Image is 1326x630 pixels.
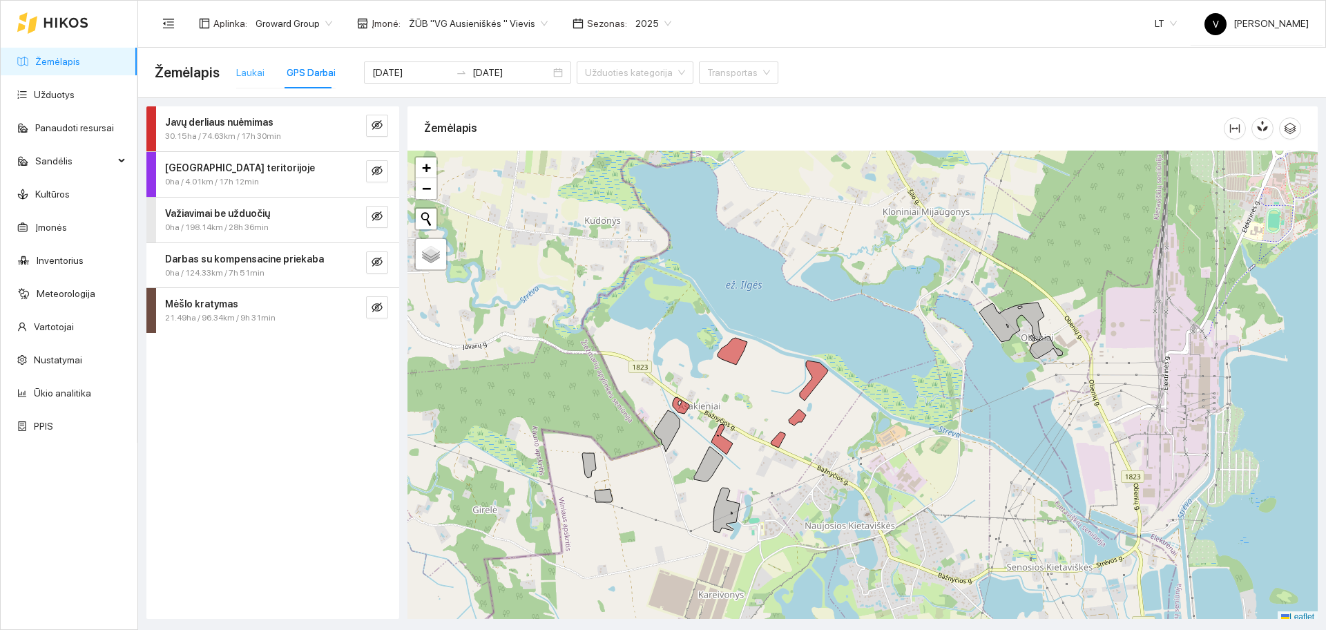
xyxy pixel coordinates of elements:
span: LT [1155,13,1177,34]
span: [PERSON_NAME] [1204,18,1309,29]
a: Panaudoti resursai [35,122,114,133]
button: menu-fold [155,10,182,37]
span: column-width [1224,123,1245,134]
span: 0ha / 198.14km / 28h 36min [165,221,269,234]
span: 21.49ha / 96.34km / 9h 31min [165,312,276,325]
strong: Javų derliaus nuėmimas [165,117,273,128]
span: + [422,159,431,176]
span: ŽŪB "VG Ausieniškės " Vievis [409,13,548,34]
span: eye-invisible [372,256,383,269]
a: PPIS [34,421,53,432]
input: Pabaigos data [472,65,550,80]
span: eye-invisible [372,120,383,133]
span: to [456,67,467,78]
a: Inventorius [37,255,84,266]
button: eye-invisible [366,115,388,137]
span: 2025 [635,13,671,34]
button: eye-invisible [366,206,388,228]
span: − [422,180,431,197]
span: menu-fold [162,17,175,30]
span: Sezonas : [587,16,627,31]
a: Ūkio analitika [34,388,91,399]
button: Initiate a new search [416,209,436,229]
span: Aplinka : [213,16,247,31]
div: Važiavimai be užduočių0ha / 198.14km / 28h 36mineye-invisible [146,198,399,242]
a: Nustatymai [34,354,82,365]
div: GPS Darbai [287,65,336,80]
span: layout [199,18,210,29]
a: Užduotys [34,89,75,100]
span: calendar [573,18,584,29]
a: Žemėlapis [35,56,80,67]
a: Zoom out [416,178,436,199]
button: eye-invisible [366,251,388,274]
a: Layers [416,239,446,269]
span: 0ha / 124.33km / 7h 51min [165,267,265,280]
span: Sandėlis [35,147,114,175]
div: Darbas su kompensacine priekaba0ha / 124.33km / 7h 51mineye-invisible [146,243,399,288]
a: Zoom in [416,157,436,178]
span: Įmonė : [372,16,401,31]
a: Meteorologija [37,288,95,299]
button: column-width [1224,117,1246,140]
a: Leaflet [1281,612,1314,622]
a: Kultūros [35,189,70,200]
strong: Važiavimai be užduočių [165,208,270,219]
span: eye-invisible [372,211,383,224]
input: Pradžios data [372,65,450,80]
span: V [1213,13,1219,35]
span: 0ha / 4.01km / 17h 12min [165,175,259,189]
span: shop [357,18,368,29]
div: Javų derliaus nuėmimas30.15ha / 74.63km / 17h 30mineye-invisible [146,106,399,151]
button: eye-invisible [366,296,388,318]
button: eye-invisible [366,160,388,182]
strong: [GEOGRAPHIC_DATA] teritorijoje [165,162,315,173]
div: Mėšlo kratymas21.49ha / 96.34km / 9h 31mineye-invisible [146,288,399,333]
span: Žemėlapis [155,61,220,84]
a: Įmonės [35,222,67,233]
span: swap-right [456,67,467,78]
div: [GEOGRAPHIC_DATA] teritorijoje0ha / 4.01km / 17h 12mineye-invisible [146,152,399,197]
a: Vartotojai [34,321,74,332]
span: 30.15ha / 74.63km / 17h 30min [165,130,281,143]
span: eye-invisible [372,302,383,315]
div: Žemėlapis [424,108,1224,148]
div: Laukai [236,65,265,80]
span: eye-invisible [372,165,383,178]
strong: Darbas su kompensacine priekaba [165,254,324,265]
span: Groward Group [256,13,332,34]
strong: Mėšlo kratymas [165,298,238,309]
